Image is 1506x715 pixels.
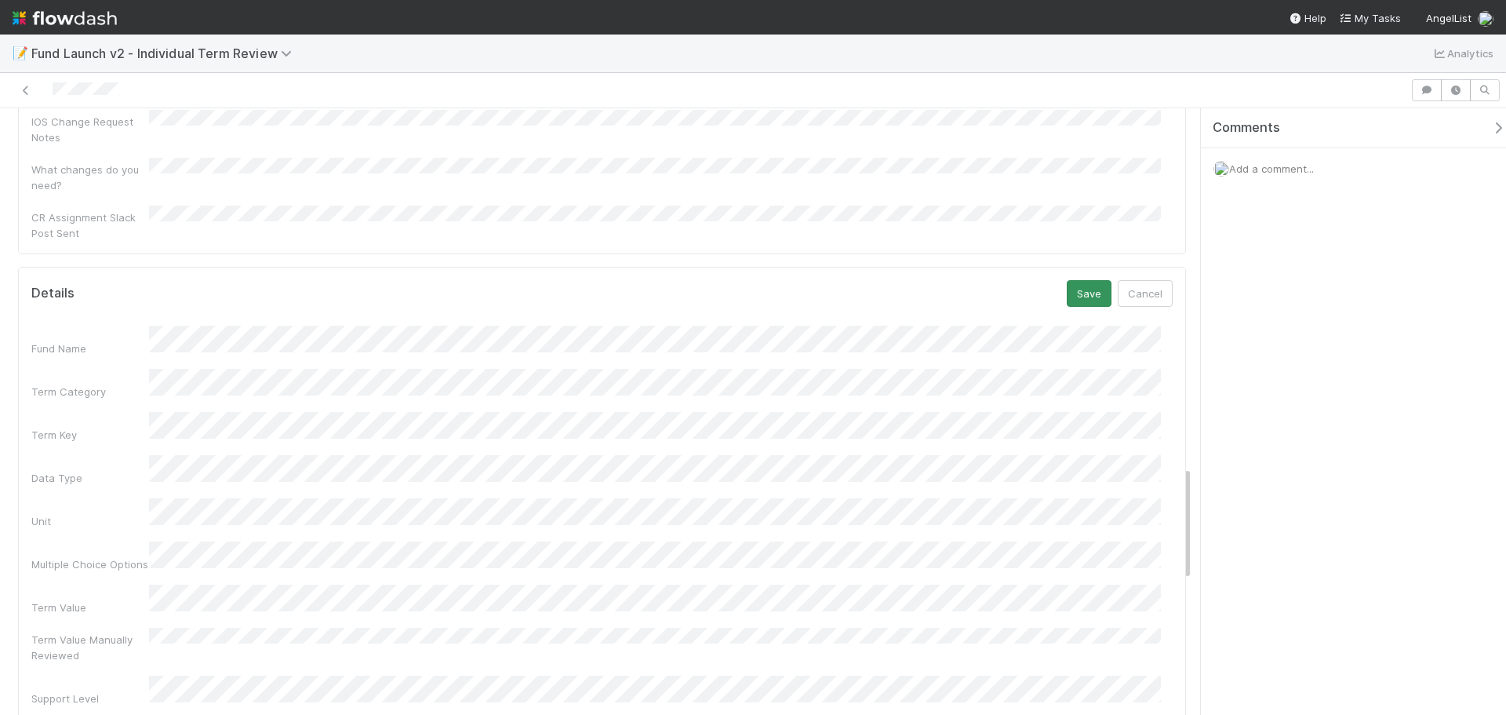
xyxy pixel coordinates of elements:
[1478,11,1493,27] img: avatar_ba76ddef-3fd0-4be4-9bc3-126ad567fcd5.png
[31,210,149,241] div: CR Assignment Slack Post Sent
[31,286,75,301] h5: Details
[1067,280,1111,307] button: Save
[1289,10,1326,26] div: Help
[31,384,149,399] div: Term Category
[31,556,149,572] div: Multiple Choice Options
[13,5,117,31] img: logo-inverted-e16ddd16eac7371096b0.svg
[1213,120,1280,136] span: Comments
[1431,44,1493,63] a: Analytics
[1339,10,1401,26] a: My Tasks
[31,46,300,61] span: Fund Launch v2 - Individual Term Review
[31,600,149,615] div: Term Value
[1229,162,1314,175] span: Add a comment...
[1213,161,1229,177] img: avatar_ba76ddef-3fd0-4be4-9bc3-126ad567fcd5.png
[31,427,149,443] div: Term Key
[1118,280,1173,307] button: Cancel
[13,46,28,60] span: 📝
[31,691,149,706] div: Support Level
[31,341,149,356] div: Fund Name
[31,162,149,193] div: What changes do you need?
[31,470,149,486] div: Data Type
[31,114,149,145] div: IOS Change Request Notes
[1339,12,1401,24] span: My Tasks
[31,513,149,529] div: Unit
[1426,12,1471,24] span: AngelList
[31,632,149,663] div: Term Value Manually Reviewed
